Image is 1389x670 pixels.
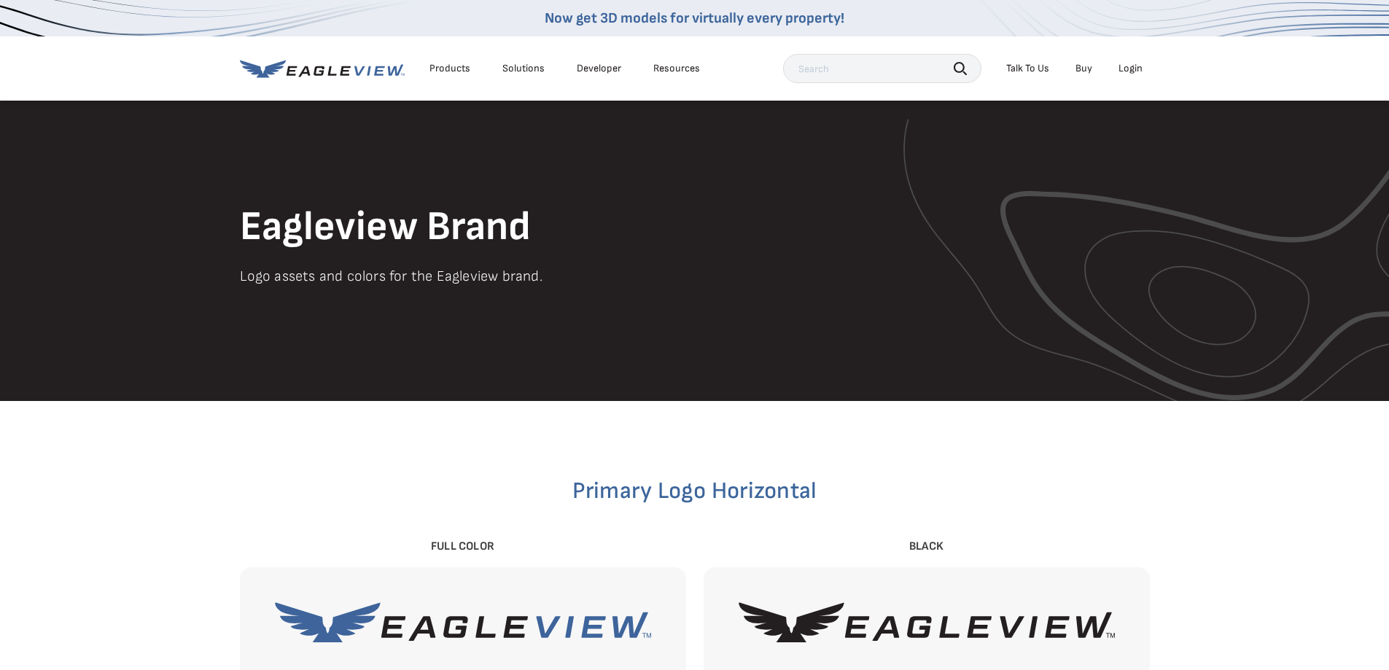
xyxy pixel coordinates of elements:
[653,62,700,75] div: Resources
[545,9,844,27] a: Now get 3D models for virtually every property!
[1006,62,1049,75] div: Talk To Us
[240,538,686,556] div: Full Color
[1118,62,1143,75] div: Login
[275,602,651,642] img: EagleView-Full-Color.svg
[240,202,1150,253] h1: Eagleview Brand
[429,62,470,75] div: Products
[240,265,1150,288] p: Logo assets and colors for the Eagleview brand.
[704,538,1150,556] div: Black
[783,54,981,83] input: Search
[1075,62,1092,75] a: Buy
[240,480,1150,503] h2: Primary Logo Horizontal
[739,602,1115,642] img: EagleView-Black.svg
[502,62,545,75] div: Solutions
[577,62,621,75] a: Developer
